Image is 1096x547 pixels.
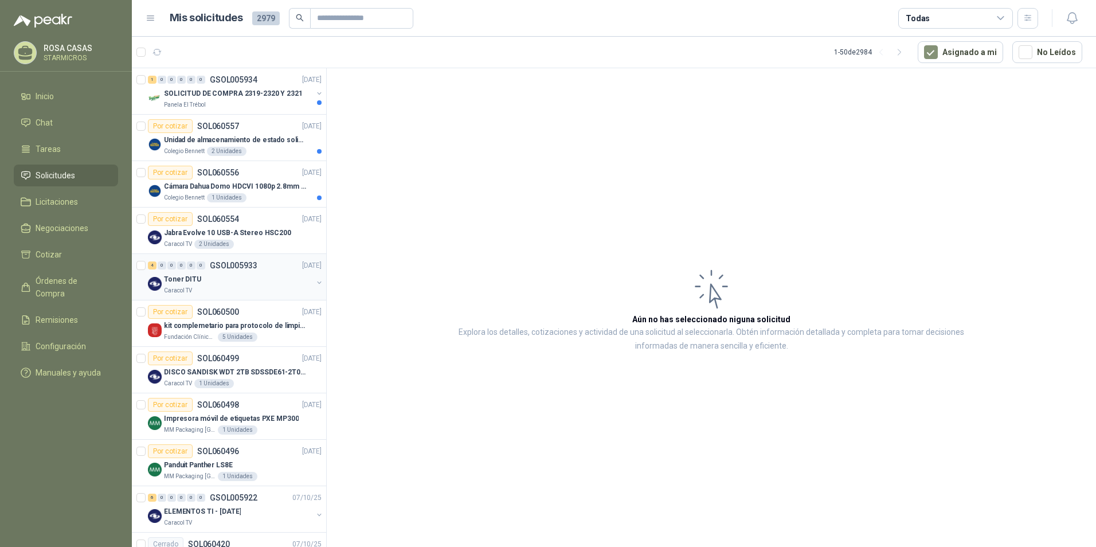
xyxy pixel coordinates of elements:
[218,425,257,435] div: 1 Unidades
[1012,41,1082,63] button: No Leídos
[164,88,303,99] p: SOLICITUD DE COMPRA 2319-2320 Y 2321
[164,460,233,471] p: Panduit Panther LS8E
[14,335,118,357] a: Configuración
[132,440,326,486] a: Por cotizarSOL060496[DATE] Company LogoPanduit Panther LS8EMM Packaging [GEOGRAPHIC_DATA]1 Unidades
[158,261,166,269] div: 0
[302,260,322,271] p: [DATE]
[14,270,118,304] a: Órdenes de Compra
[302,446,322,457] p: [DATE]
[14,217,118,239] a: Negociaciones
[148,259,324,295] a: 4 0 0 0 0 0 GSOL005933[DATE] Company LogoToner DITUCaracol TV
[218,472,257,481] div: 1 Unidades
[148,509,162,523] img: Company Logo
[302,353,322,364] p: [DATE]
[292,493,322,503] p: 07/10/25
[132,208,326,254] a: Por cotizarSOL060554[DATE] Company LogoJabra Evolve 10 USB-A Stereo HSC200Caracol TV2 Unidades
[197,447,239,455] p: SOL060496
[148,138,162,151] img: Company Logo
[148,305,193,319] div: Por cotizar
[164,506,241,517] p: ELEMENTOS TI - [DATE]
[197,308,239,316] p: SOL060500
[14,191,118,213] a: Licitaciones
[14,14,72,28] img: Logo peakr
[148,230,162,244] img: Company Logo
[164,413,299,424] p: Impresora móvil de etiquetas PXE MP300
[187,494,195,502] div: 0
[197,215,239,223] p: SOL060554
[210,76,257,84] p: GSOL005934
[148,323,162,337] img: Company Logo
[218,333,257,342] div: 5 Unidades
[36,196,78,208] span: Licitaciones
[918,41,1003,63] button: Asignado a mi
[441,326,981,353] p: Explora los detalles, cotizaciones y actividad de una solicitud al seleccionarla. Obtén informaci...
[148,444,193,458] div: Por cotizar
[302,400,322,411] p: [DATE]
[148,494,156,502] div: 6
[148,119,193,133] div: Por cotizar
[14,85,118,107] a: Inicio
[148,91,162,105] img: Company Logo
[148,416,162,430] img: Company Logo
[164,367,307,378] p: DISCO SANDISK WDT 2TB SDSSDE61-2T00-G25
[167,261,176,269] div: 0
[36,90,54,103] span: Inicio
[164,321,307,331] p: kit complemetario para protocolo de limpieza
[148,398,193,412] div: Por cotizar
[164,274,201,285] p: Toner DITU
[36,143,61,155] span: Tareas
[197,76,205,84] div: 0
[302,75,322,85] p: [DATE]
[36,314,78,326] span: Remisiones
[210,494,257,502] p: GSOL005922
[197,169,239,177] p: SOL060556
[148,166,193,179] div: Por cotizar
[36,366,101,379] span: Manuales y ayuda
[194,240,234,249] div: 2 Unidades
[36,116,53,129] span: Chat
[14,244,118,265] a: Cotizar
[14,112,118,134] a: Chat
[164,472,216,481] p: MM Packaging [GEOGRAPHIC_DATA]
[834,43,909,61] div: 1 - 50 de 2984
[36,275,107,300] span: Órdenes de Compra
[158,494,166,502] div: 0
[148,491,324,528] a: 6 0 0 0 0 0 GSOL00592207/10/25 Company LogoELEMENTOS TI - [DATE]Caracol TV
[36,169,75,182] span: Solicitudes
[164,425,216,435] p: MM Packaging [GEOGRAPHIC_DATA]
[252,11,280,25] span: 2979
[164,100,206,110] p: Panela El Trébol
[148,351,193,365] div: Por cotizar
[167,494,176,502] div: 0
[148,73,324,110] a: 1 0 0 0 0 0 GSOL005934[DATE] Company LogoSOLICITUD DE COMPRA 2319-2320 Y 2321Panela El Trébol
[36,340,86,353] span: Configuración
[302,121,322,132] p: [DATE]
[170,10,243,26] h1: Mis solicitudes
[14,138,118,160] a: Tareas
[164,286,192,295] p: Caracol TV
[194,379,234,388] div: 1 Unidades
[132,393,326,440] a: Por cotizarSOL060498[DATE] Company LogoImpresora móvil de etiquetas PXE MP300MM Packaging [GEOGRA...
[302,167,322,178] p: [DATE]
[302,307,322,318] p: [DATE]
[197,354,239,362] p: SOL060499
[177,76,186,84] div: 0
[906,12,930,25] div: Todas
[207,147,246,156] div: 2 Unidades
[14,362,118,384] a: Manuales y ayuda
[14,309,118,331] a: Remisiones
[187,261,195,269] div: 0
[132,347,326,393] a: Por cotizarSOL060499[DATE] Company LogoDISCO SANDISK WDT 2TB SDSSDE61-2T00-G25Caracol TV1 Unidades
[148,76,156,84] div: 1
[164,379,192,388] p: Caracol TV
[44,54,115,61] p: STARMICROS
[210,261,257,269] p: GSOL005933
[302,214,322,225] p: [DATE]
[164,193,205,202] p: Colegio Bennett
[197,401,239,409] p: SOL060498
[132,300,326,347] a: Por cotizarSOL060500[DATE] Company Logokit complemetario para protocolo de limpiezaFundación Clín...
[44,44,115,52] p: ROSA CASAS
[164,147,205,156] p: Colegio Bennett
[132,115,326,161] a: Por cotizarSOL060557[DATE] Company LogoUnidad de almacenamiento de estado solido Marca SK hynix [...
[164,333,216,342] p: Fundación Clínica Shaio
